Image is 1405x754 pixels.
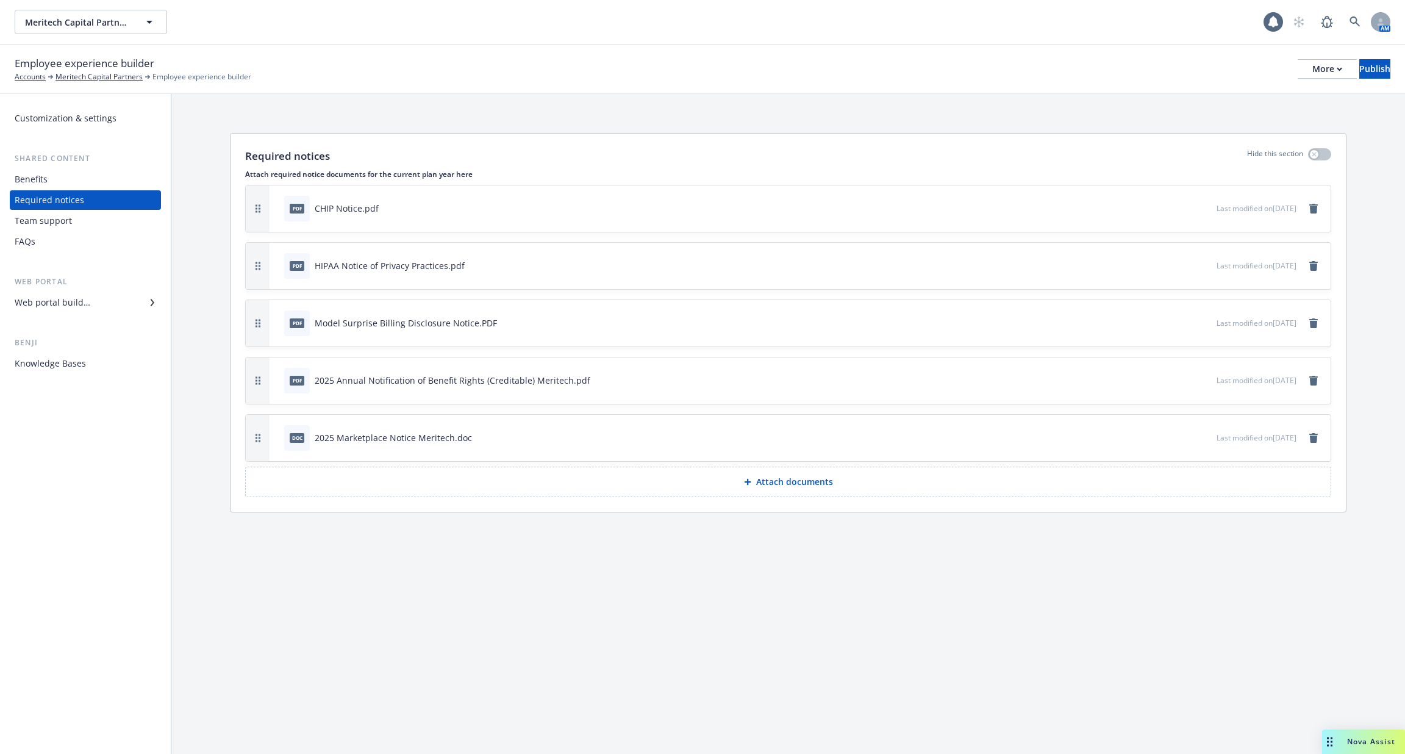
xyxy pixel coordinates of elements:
button: Meritech Capital Partners [15,10,167,34]
a: Benefits [10,170,161,189]
button: preview file [1201,259,1212,272]
button: Attach documents [245,467,1331,497]
span: Last modified on [DATE] [1217,203,1296,214]
span: pdf [290,376,304,385]
p: Attach documents [756,476,833,488]
div: Model Surprise Billing Disclosure Notice.PDF [315,317,497,329]
p: Hide this section [1247,148,1303,164]
a: remove [1306,316,1321,331]
span: doc [290,433,304,442]
button: preview file [1201,317,1212,329]
a: remove [1306,201,1321,216]
button: Publish [1359,59,1390,79]
a: remove [1306,259,1321,273]
div: More [1312,60,1342,78]
div: 2025 Marketplace Notice Meritech.doc [315,431,472,444]
a: FAQs [10,232,161,251]
div: Web portal [10,276,161,288]
div: Team support [15,211,72,231]
button: More [1298,59,1357,79]
div: Required notices [15,190,84,210]
a: Web portal builder [10,293,161,312]
a: remove [1306,373,1321,388]
span: Last modified on [DATE] [1217,318,1296,328]
p: Attach required notice documents for the current plan year here [245,169,1331,179]
a: Customization & settings [10,109,161,128]
span: Meritech Capital Partners [25,16,130,29]
a: remove [1306,431,1321,445]
button: download file [1181,259,1191,272]
span: pdf [290,204,304,213]
a: Team support [10,211,161,231]
span: Nova Assist [1347,736,1395,747]
button: preview file [1201,202,1212,215]
a: Accounts [15,71,46,82]
button: download file [1181,374,1191,387]
div: HIPAA Notice of Privacy Practices.pdf [315,259,465,272]
span: Last modified on [DATE] [1217,433,1296,443]
div: Customization & settings [15,109,116,128]
div: Benji [10,337,161,349]
button: download file [1181,317,1191,329]
a: Report a Bug [1315,10,1339,34]
div: CHIP Notice.pdf [315,202,379,215]
a: Search [1343,10,1367,34]
a: Meritech Capital Partners [55,71,143,82]
button: preview file [1201,374,1212,387]
div: Benefits [15,170,48,189]
div: 2025 Annual Notification of Benefit Rights (Creditable) Meritech.pdf [315,374,590,387]
span: Employee experience builder [15,56,154,71]
button: preview file [1201,431,1212,444]
a: Start snowing [1287,10,1311,34]
button: Nova Assist [1322,730,1405,754]
div: Knowledge Bases [15,354,86,373]
div: Web portal builder [15,293,90,312]
span: pdf [290,261,304,270]
a: Knowledge Bases [10,354,161,373]
div: Shared content [10,153,161,165]
div: FAQs [15,232,35,251]
p: Required notices [245,148,330,164]
button: download file [1181,202,1191,215]
span: Last modified on [DATE] [1217,260,1296,271]
a: Required notices [10,190,161,210]
div: Publish [1359,60,1390,78]
span: PDF [290,318,304,328]
div: Drag to move [1322,730,1337,754]
span: Employee experience builder [152,71,251,82]
span: Last modified on [DATE] [1217,375,1296,386]
button: download file [1181,431,1191,444]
